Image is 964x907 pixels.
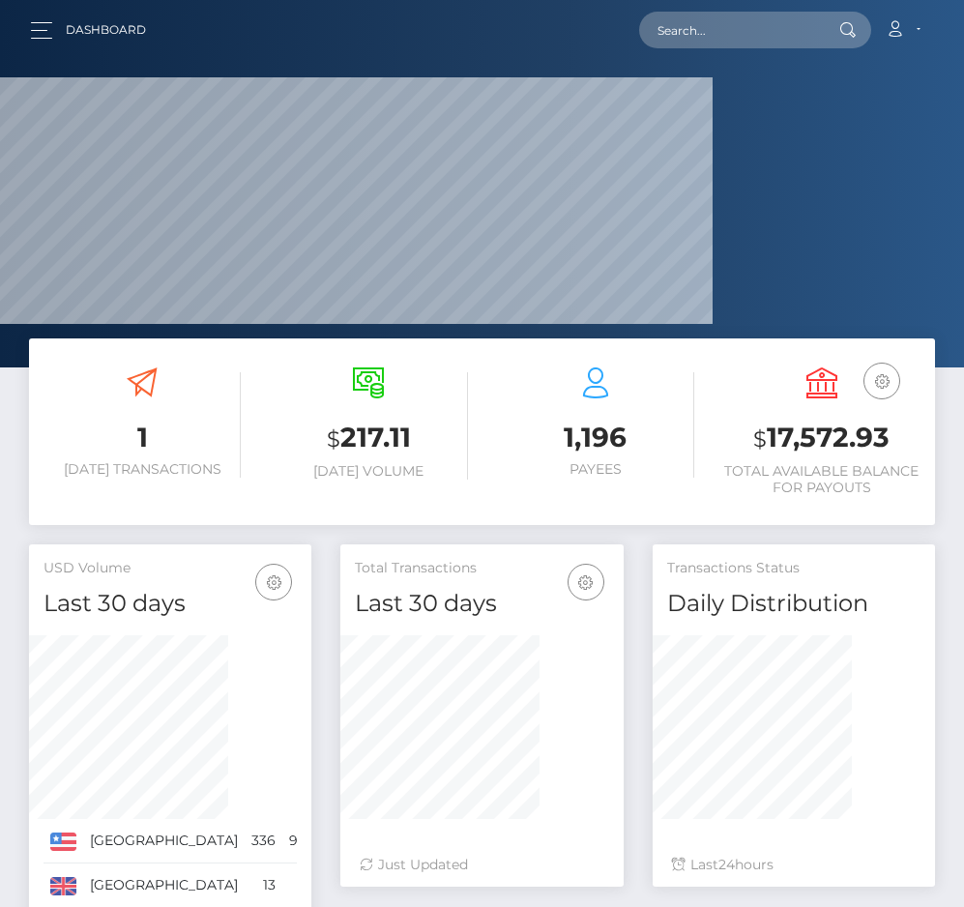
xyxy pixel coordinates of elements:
h3: 1 [44,419,241,456]
h6: [DATE] Transactions [44,461,241,478]
td: 95.45% [282,819,343,863]
div: Last hours [672,855,916,875]
div: Just Updated [360,855,603,875]
input: Search... [639,12,821,48]
h5: Transactions Status [667,559,920,578]
h6: Payees [497,461,694,478]
h6: Total Available Balance for Payouts [723,463,920,496]
h3: 217.11 [270,419,467,458]
h4: Last 30 days [355,587,608,621]
a: Dashboard [66,10,146,50]
img: GB.png [50,877,76,894]
td: [GEOGRAPHIC_DATA] [83,819,245,863]
span: 24 [718,856,735,873]
td: 336 [245,819,282,863]
h3: 17,572.93 [723,419,920,458]
h4: Last 30 days [44,587,297,621]
h5: USD Volume [44,559,297,578]
h5: Total Transactions [355,559,608,578]
img: US.png [50,833,76,850]
small: $ [753,425,767,453]
h4: Daily Distribution [667,587,920,621]
small: $ [327,425,340,453]
h6: [DATE] Volume [270,463,467,480]
h3: 1,196 [497,419,694,456]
